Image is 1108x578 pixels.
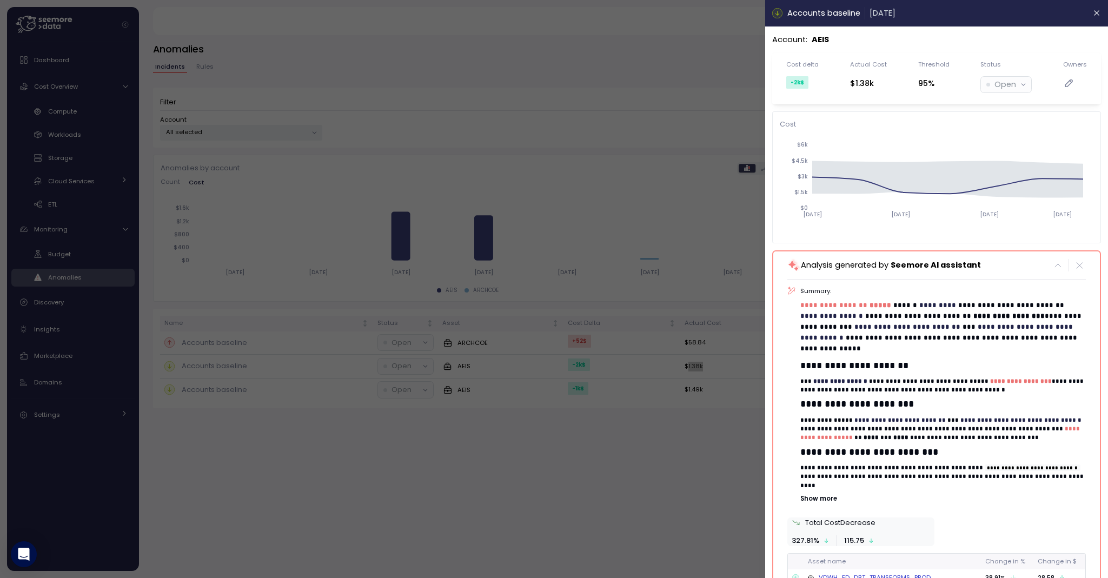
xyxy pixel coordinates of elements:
tspan: [DATE] [1053,211,1072,218]
p: Open [995,78,1017,91]
tspan: $0 [800,205,808,212]
p: Account : [772,34,807,46]
p: Analysis generated by [801,259,981,271]
tspan: $1.5k [794,189,808,196]
p: 115.75 [844,535,864,546]
p: 327.81 % [792,535,819,546]
div: Owners [1063,60,1087,69]
button: Open [981,77,1032,92]
div: Status [981,60,1001,69]
p: Accounts baseline [787,7,860,19]
div: Cost delta [786,60,819,69]
div: Open Intercom Messenger [11,541,37,567]
div: Asset name [808,557,977,567]
p: Summary: [801,287,1086,295]
tspan: [DATE] [980,211,999,218]
p: [DATE] [870,7,895,19]
tspan: [DATE] [891,211,910,218]
p: AEIS [812,34,829,46]
tspan: [DATE] [803,211,822,218]
div: Actual Cost [850,60,887,69]
span: Seemore AI assistant [891,260,981,270]
p: Total Cost Decrease [805,517,875,528]
div: -2k $ [786,76,808,89]
tspan: $3k [798,173,808,180]
div: Change in $ [1038,557,1081,567]
tspan: $6k [797,142,808,149]
p: Cost [780,119,1093,130]
div: 95% [918,77,950,90]
div: Threshold [918,60,950,69]
tspan: $4.5k [792,157,808,164]
div: $1.38k [850,77,887,90]
button: Show more [801,494,1086,503]
div: Change in % [985,557,1029,567]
